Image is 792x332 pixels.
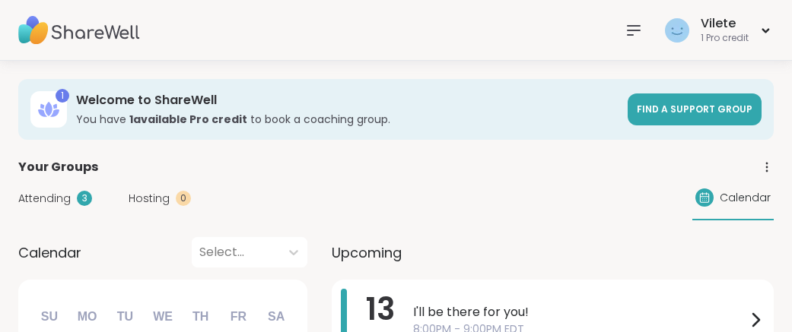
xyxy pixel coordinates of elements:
[18,158,98,176] span: Your Groups
[637,103,752,115] span: Find a support group
[413,303,746,321] span: I'll be there for you!
[129,112,247,127] b: 1 available Pro credit
[366,288,395,330] span: 13
[56,89,69,103] div: 1
[720,190,771,206] span: Calendar
[18,4,140,57] img: ShareWell Nav Logo
[76,92,619,109] h3: Welcome to ShareWell
[701,32,749,45] div: 1 Pro credit
[628,93,762,125] a: Find a support group
[18,191,71,207] span: Attending
[665,18,689,43] img: Vilete
[129,191,170,207] span: Hosting
[77,191,92,206] div: 3
[701,15,749,32] div: Vilete
[176,191,191,206] div: 0
[332,242,402,263] span: Upcoming
[76,112,619,127] h3: You have to book a coaching group.
[18,242,81,263] span: Calendar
